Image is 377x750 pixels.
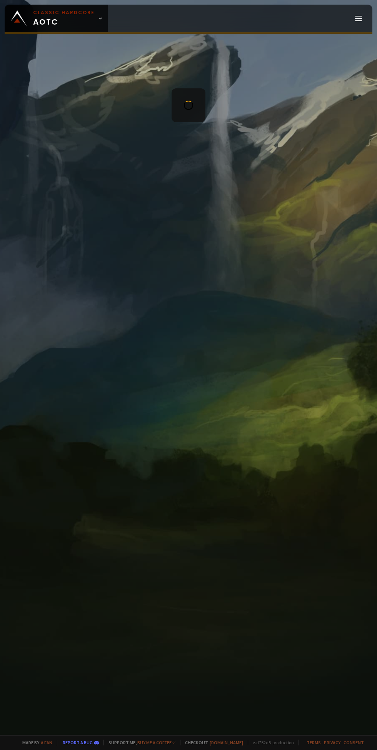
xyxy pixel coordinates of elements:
[33,9,95,16] small: Classic Hardcore
[180,740,243,745] span: Checkout
[63,740,93,745] a: Report a bug
[41,740,52,745] a: a fan
[324,740,340,745] a: Privacy
[18,740,52,745] span: Made by
[307,740,321,745] a: Terms
[33,9,95,28] span: AOTC
[344,740,364,745] a: Consent
[137,740,175,745] a: Buy me a coffee
[248,740,294,745] span: v. d752d5 - production
[103,740,175,745] span: Support me,
[5,5,108,32] a: Classic HardcoreAOTC
[210,740,243,745] a: [DOMAIN_NAME]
